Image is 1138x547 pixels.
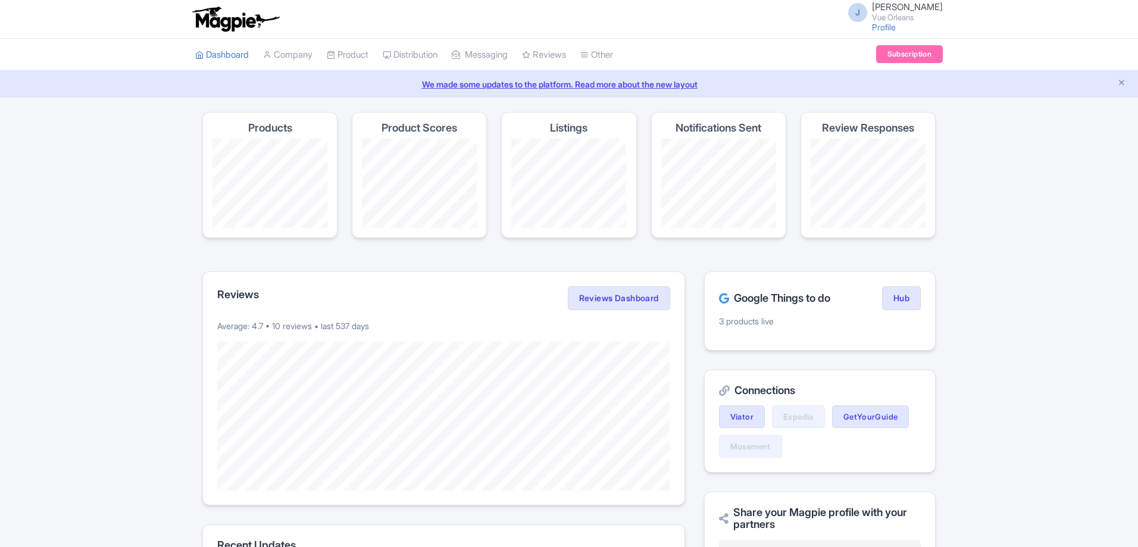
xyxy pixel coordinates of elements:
a: Hub [882,286,921,310]
span: J [848,3,867,22]
h2: Reviews [217,289,259,301]
a: GetYourGuide [832,405,909,428]
h4: Products [248,122,292,134]
a: Dashboard [195,39,249,71]
span: [PERSON_NAME] [872,1,943,12]
h4: Listings [550,122,587,134]
a: We made some updates to the platform. Read more about the new layout [7,78,1131,90]
p: Average: 4.7 • 10 reviews • last 537 days [217,320,670,332]
a: Messaging [452,39,508,71]
h2: Connections [719,385,921,396]
a: Other [580,39,613,71]
a: Musement [719,435,782,458]
a: Reviews Dashboard [568,286,670,310]
a: Product [327,39,368,71]
p: 3 products live [719,315,921,327]
small: Vue Orleans [872,14,943,21]
h4: Review Responses [822,122,914,134]
a: J [PERSON_NAME] Vue Orleans [841,2,943,21]
h2: Google Things to do [719,292,830,304]
a: Profile [872,22,896,32]
a: Reviews [522,39,566,71]
h4: Product Scores [382,122,457,134]
a: Distribution [383,39,437,71]
a: Company [263,39,312,71]
a: Viator [719,405,765,428]
button: Close announcement [1117,77,1126,90]
a: Subscription [876,45,943,63]
a: Expedia [772,405,825,428]
img: logo-ab69f6fb50320c5b225c76a69d11143b.png [189,6,282,32]
h2: Share your Magpie profile with your partners [719,507,921,530]
h4: Notifications Sent [676,122,761,134]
